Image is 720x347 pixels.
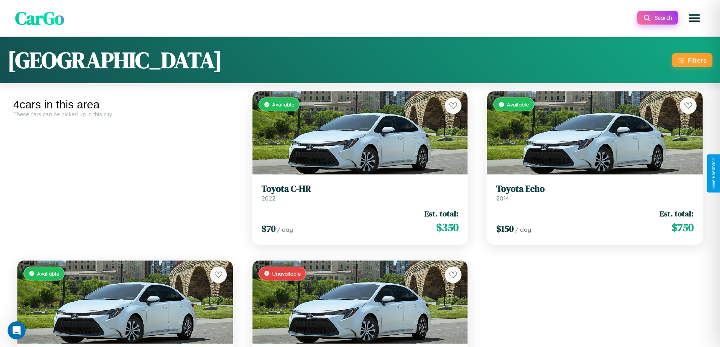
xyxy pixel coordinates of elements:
iframe: Intercom live chat [8,321,26,339]
span: CarGo [15,6,64,31]
span: Est. total: [660,208,694,219]
h1: [GEOGRAPHIC_DATA] [8,45,222,76]
button: Search [637,11,678,25]
span: $ 70 [262,222,276,235]
span: Est. total: [424,208,458,219]
span: Available [507,101,529,108]
div: Filters [687,56,706,64]
span: 2014 [496,194,509,202]
button: Filters [672,53,712,67]
button: Open menu [684,8,705,29]
span: Available [272,101,294,108]
span: $ 750 [672,220,694,235]
span: Unavailable [272,270,301,277]
span: $ 150 [496,222,514,235]
a: Toyota C-HR2022 [262,184,459,202]
span: / day [515,226,531,233]
span: 2022 [262,194,276,202]
h3: Toyota C-HR [262,184,459,194]
span: Search [655,14,672,21]
div: Give Feedback [711,158,716,189]
a: Toyota Echo2014 [496,184,694,202]
div: 4 cars in this area [13,98,237,111]
span: / day [277,226,293,233]
span: Available [37,270,59,277]
div: These cars can be picked up in this city. [13,111,237,117]
h3: Toyota Echo [496,184,694,194]
span: $ 350 [436,220,458,235]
